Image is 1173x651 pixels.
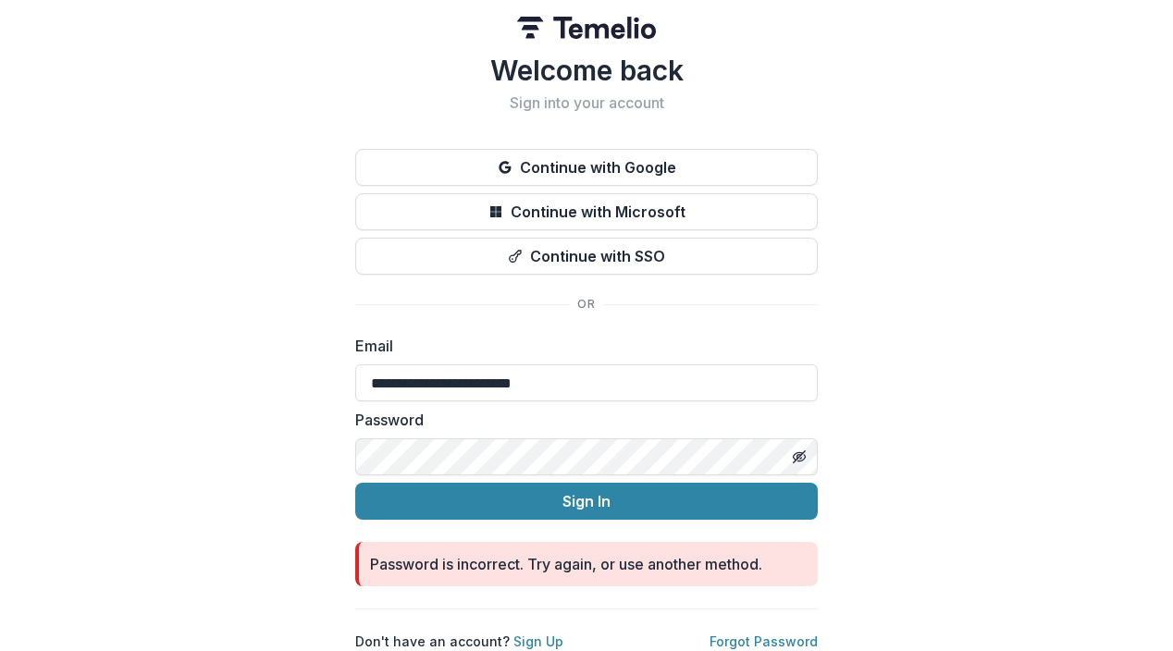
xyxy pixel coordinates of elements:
a: Forgot Password [710,633,818,649]
button: Toggle password visibility [784,442,814,472]
a: Sign Up [513,633,563,649]
button: Continue with Microsoft [355,193,818,230]
button: Continue with Google [355,149,818,186]
img: Temelio [517,17,656,39]
h2: Sign into your account [355,94,818,112]
label: Password [355,409,807,431]
button: Sign In [355,483,818,520]
label: Email [355,335,807,357]
p: Don't have an account? [355,632,563,651]
button: Continue with SSO [355,238,818,275]
div: Password is incorrect. Try again, or use another method. [370,553,762,575]
h1: Welcome back [355,54,818,87]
